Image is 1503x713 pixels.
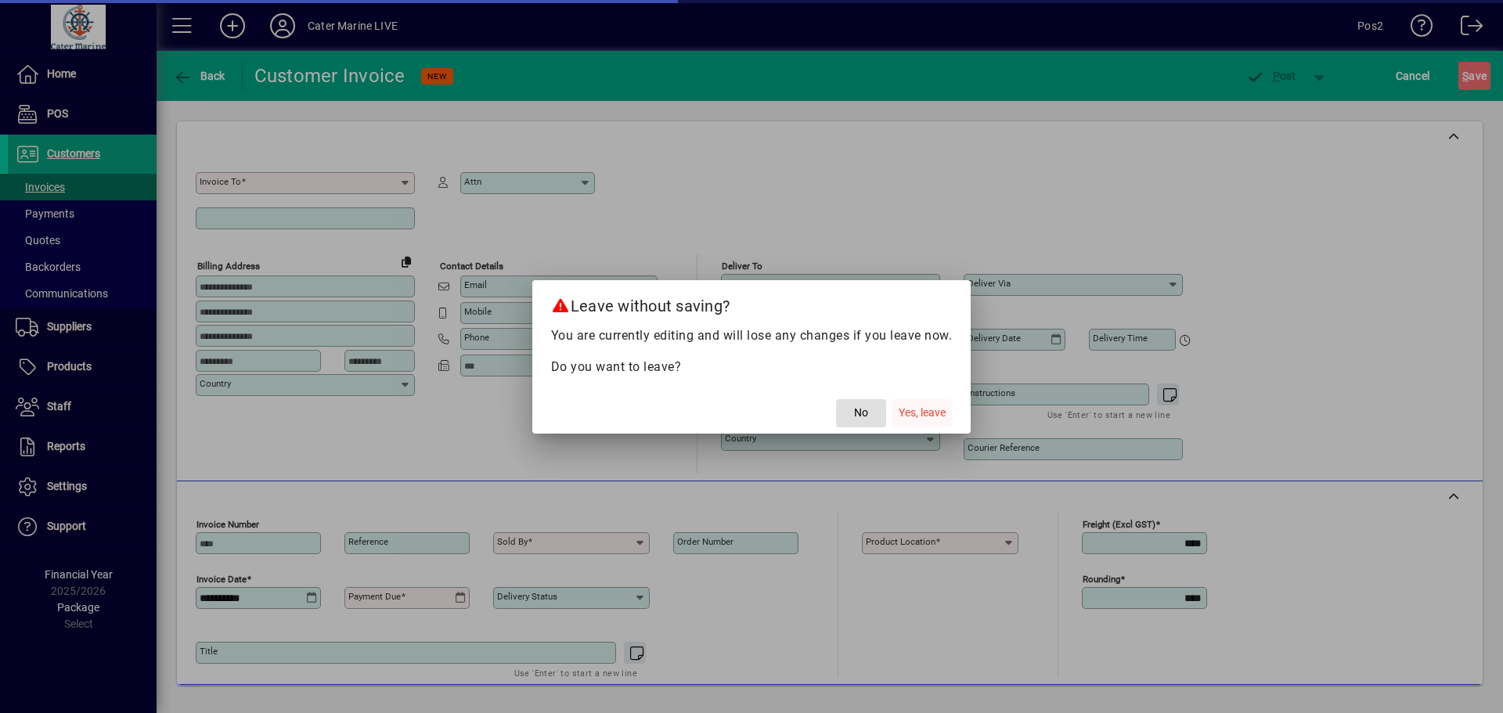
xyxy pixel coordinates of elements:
button: Yes, leave [892,399,952,427]
span: No [854,405,868,421]
p: Do you want to leave? [551,358,953,376]
span: Yes, leave [899,405,946,421]
button: No [836,399,886,427]
p: You are currently editing and will lose any changes if you leave now. [551,326,953,345]
h2: Leave without saving? [532,280,971,326]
